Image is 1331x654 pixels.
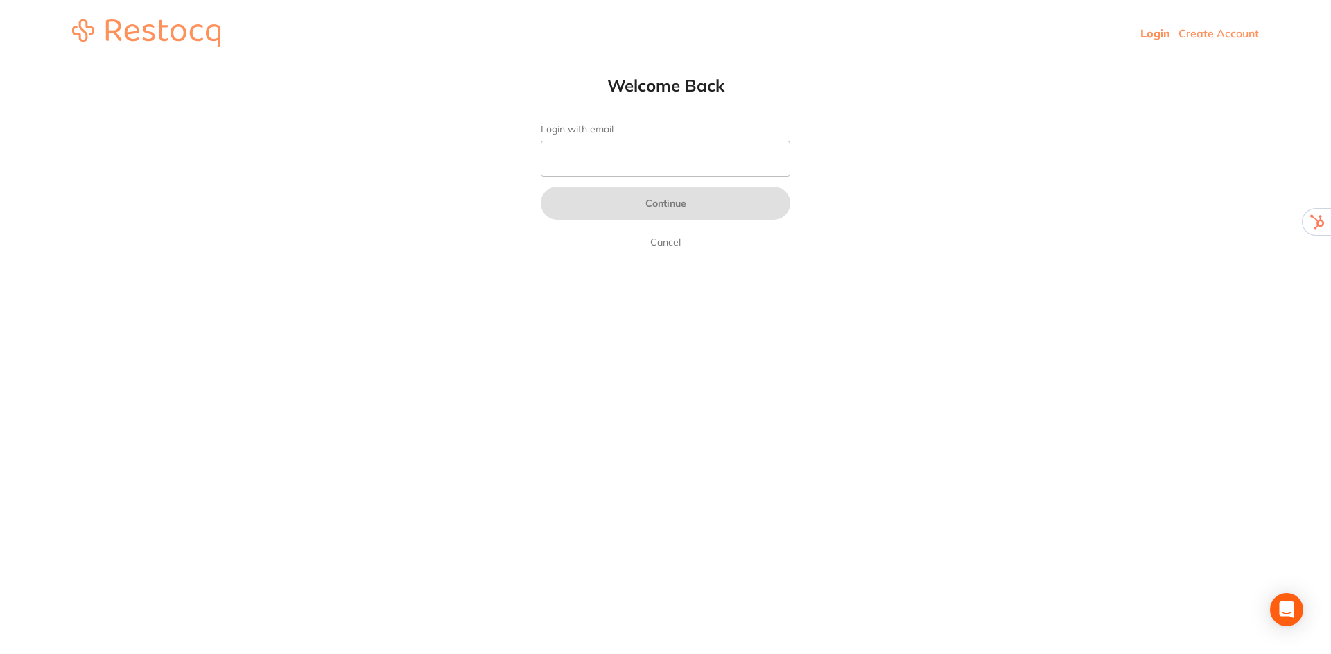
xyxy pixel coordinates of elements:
a: Login [1140,26,1170,40]
img: restocq_logo.svg [72,19,220,47]
label: Login with email [541,123,790,135]
a: Cancel [647,234,684,250]
button: Continue [541,187,790,220]
div: Open Intercom Messenger [1270,593,1303,626]
h1: Welcome Back [513,75,818,96]
a: Create Account [1178,26,1259,40]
